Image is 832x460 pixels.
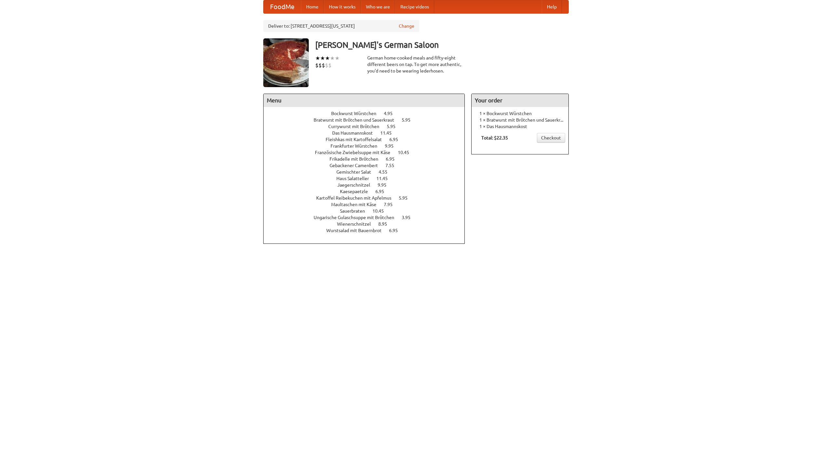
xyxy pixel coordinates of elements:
li: ★ [315,55,320,62]
span: Ungarische Gulaschsuppe mit Brötchen [314,215,401,220]
span: Kartoffel Reibekuchen mit Apfelmus [316,195,398,201]
span: Gemischter Salat [336,169,378,175]
span: 6.95 [389,137,405,142]
span: 4.95 [384,111,399,116]
span: Bratwurst mit Brötchen und Sauerkraut [314,117,401,123]
a: FoodMe [264,0,301,13]
span: 6.95 [375,189,391,194]
span: 7.95 [384,202,399,207]
span: 10.45 [398,150,416,155]
span: 10.45 [372,208,390,214]
li: $ [322,62,325,69]
li: 1 × Bockwurst Würstchen [475,110,565,117]
b: Total: $22.35 [481,135,508,140]
li: $ [315,62,318,69]
a: Help [542,0,562,13]
li: $ [318,62,322,69]
a: Wienerschnitzel 8.95 [337,221,399,227]
a: Bockwurst Würstchen 4.95 [331,111,405,116]
h4: Your order [472,94,568,107]
a: Bratwurst mit Brötchen und Sauerkraut 5.95 [314,117,422,123]
span: 7.55 [385,163,401,168]
span: Das Hausmannskost [332,130,379,136]
a: Ungarische Gulaschsuppe mit Brötchen 3.95 [314,215,422,220]
a: Jaegerschnitzel 9.95 [337,182,398,188]
a: Das Hausmannskost 11.45 [332,130,404,136]
a: Frankfurter Würstchen 9.95 [331,143,406,149]
span: 6.95 [389,228,404,233]
span: 4.55 [379,169,394,175]
span: 5.95 [402,117,417,123]
span: Currywurst mit Brötchen [328,124,386,129]
a: Gemischter Salat 4.55 [336,169,399,175]
span: Wurstsalad mit Bauernbrot [326,228,388,233]
span: Sauerbraten [340,208,371,214]
a: Kartoffel Reibekuchen mit Apfelmus 5.95 [316,195,420,201]
span: Maultaschen mit Käse [331,202,383,207]
li: $ [325,62,328,69]
a: Fleishkas mit Kartoffelsalat 6.95 [326,137,410,142]
span: 5.95 [399,195,414,201]
img: angular.jpg [263,38,309,87]
span: Französische Zwiebelsuppe mit Käse [315,150,397,155]
a: Currywurst mit Brötchen 5.95 [328,124,408,129]
a: Maultaschen mit Käse 7.95 [331,202,405,207]
li: 1 × Bratwurst mit Brötchen und Sauerkraut [475,117,565,123]
span: Frikadelle mit Brötchen [330,156,385,162]
span: 5.95 [387,124,402,129]
span: 9.95 [378,182,393,188]
h4: Menu [264,94,464,107]
li: ★ [330,55,335,62]
span: 3.95 [402,215,417,220]
span: Wienerschnitzel [337,221,377,227]
a: Frikadelle mit Brötchen 6.95 [330,156,407,162]
span: Frankfurter Würstchen [331,143,384,149]
div: German home-cooked meals and fifty-eight different beers on tap. To get more authentic, you'd nee... [367,55,465,74]
span: Jaegerschnitzel [337,182,377,188]
a: How it works [324,0,361,13]
span: 9.95 [385,143,400,149]
span: Fleishkas mit Kartoffelsalat [326,137,388,142]
span: Bockwurst Würstchen [331,111,383,116]
a: Französische Zwiebelsuppe mit Käse 10.45 [315,150,421,155]
h3: [PERSON_NAME]'s German Saloon [315,38,569,51]
a: Home [301,0,324,13]
a: Change [399,23,414,29]
span: Haus Salatteller [336,176,375,181]
a: Kaesepaetzle 6.95 [340,189,396,194]
a: Recipe videos [395,0,434,13]
li: $ [328,62,331,69]
li: ★ [320,55,325,62]
span: 6.95 [386,156,401,162]
li: 1 × Das Hausmannskost [475,123,565,130]
a: Wurstsalad mit Bauernbrot 6.95 [326,228,410,233]
span: Gebackener Camenbert [330,163,384,168]
a: Haus Salatteller 11.45 [336,176,400,181]
span: 11.45 [380,130,398,136]
li: ★ [335,55,340,62]
a: Who we are [361,0,395,13]
a: Gebackener Camenbert 7.55 [330,163,406,168]
li: ★ [325,55,330,62]
div: Deliver to: [STREET_ADDRESS][US_STATE] [263,20,419,32]
a: Checkout [537,133,565,143]
span: Kaesepaetzle [340,189,374,194]
span: 11.45 [376,176,394,181]
span: 8.95 [378,221,394,227]
a: Sauerbraten 10.45 [340,208,396,214]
